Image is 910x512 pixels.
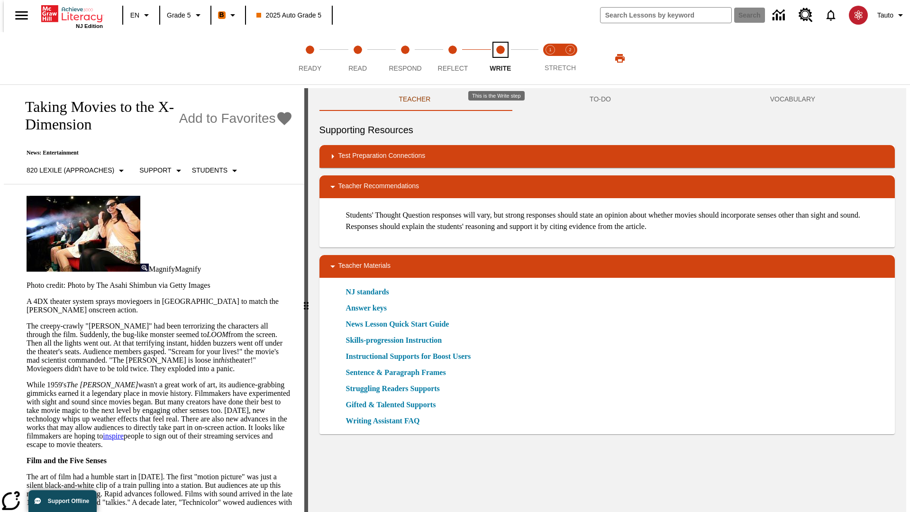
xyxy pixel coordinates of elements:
button: Select Lexile, 820 Lexile (Approaches) [23,162,131,179]
div: reading [4,88,304,507]
strong: Film and the Five Senses [27,457,107,465]
button: Select a new avatar [843,3,874,27]
a: Writing Assistant FAQ [346,415,426,427]
a: Notifications [819,3,843,27]
span: Support Offline [48,498,89,504]
a: Resource Center, Will open in new tab [793,2,819,28]
button: Print [605,50,635,67]
div: Teacher Materials [319,255,895,278]
span: 2025 Auto Grade 5 [256,10,322,20]
button: Select Student [188,162,244,179]
button: Reflect step 4 of 5 [425,32,480,84]
p: Teacher Materials [338,261,391,272]
button: Open side menu [8,1,36,29]
button: Teacher [319,88,510,111]
span: Grade 5 [167,10,191,20]
div: Home [41,3,103,29]
button: Read step 2 of 5 [330,32,385,84]
span: Read [348,64,367,72]
button: Write step 5 of 5 [473,32,528,84]
button: Support Offline [28,490,97,512]
button: Add to Favorites - Taking Movies to the X-Dimension [179,110,293,127]
button: VOCABULARY [691,88,895,111]
h6: Supporting Resources [319,122,895,137]
h1: Taking Movies to the X-Dimension [15,98,174,133]
button: Stretch Respond step 2 of 2 [556,32,584,84]
p: Teacher Recommendations [338,181,419,192]
button: TO-DO [510,88,691,111]
span: Ready [299,64,321,72]
span: Magnify [149,265,175,273]
input: search field [601,8,731,23]
div: activity [308,88,906,512]
button: Language: EN, Select a language [126,7,156,24]
span: EN [130,10,139,20]
a: News Lesson Quick Start Guide, Will open in new browser window or tab [346,319,449,330]
button: Stretch Read step 1 of 2 [537,32,564,84]
span: NJ Edition [76,23,103,29]
span: Reflect [438,64,468,72]
a: Instructional Supports for Boost Users, Will open in new browser window or tab [346,351,471,362]
p: Students [192,165,227,175]
button: Grade: Grade 5, Select a grade [163,7,208,24]
img: avatar image [849,6,868,25]
em: this [219,356,230,364]
button: Boost Class color is orange. Change class color [214,7,242,24]
button: Ready step 1 of 5 [282,32,337,84]
text: 1 [549,47,551,52]
a: Gifted & Talented Supports [346,399,442,411]
img: Panel in front of the seats sprays water mist to the happy audience at a 4DX-equipped theater. [27,196,140,272]
a: NJ standards [346,286,395,298]
p: Support [139,165,171,175]
div: Teacher Recommendations [319,175,895,198]
a: Answer keys, Will open in new browser window or tab [346,302,387,314]
p: Students' Thought Question responses will vary, but strong responses should state an opinion abou... [346,210,887,232]
p: Test Preparation Connections [338,151,426,162]
span: Write [490,64,511,72]
span: STRETCH [545,64,576,72]
img: Magnify [140,264,149,272]
p: While 1959's wasn't a great work of art, its audience-grabbing gimmicks earned it a legendary pla... [27,381,293,449]
div: Test Preparation Connections [319,145,895,168]
div: Press Enter or Spacebar and then press right and left arrow keys to move the slider [304,88,308,512]
span: Magnify [175,265,201,273]
p: 820 Lexile (Approaches) [27,165,114,175]
em: LOOM [207,330,228,338]
a: inspire [103,432,124,440]
p: Photo credit: Photo by The Asahi Shimbun via Getty Images [27,281,293,290]
a: Skills-progression Instruction, Will open in new browser window or tab [346,335,442,346]
div: Instructional Panel Tabs [319,88,895,111]
em: The [PERSON_NAME] [66,381,138,389]
a: Sentence & Paragraph Frames, Will open in new browser window or tab [346,367,446,378]
a: Data Center [767,2,793,28]
p: The creepy-crawly "[PERSON_NAME]" had been terrorizing the characters all through the film. Sudde... [27,322,293,373]
text: 2 [569,47,571,52]
a: Struggling Readers Supports [346,383,446,394]
button: Profile/Settings [874,7,910,24]
div: This is the Write step [468,91,525,101]
span: Respond [389,64,421,72]
span: B [219,9,224,21]
button: Scaffolds, Support [136,162,188,179]
p: A 4DX theater system sprays moviegoers in [GEOGRAPHIC_DATA] to match the [PERSON_NAME] onscreen a... [27,297,293,314]
span: Add to Favorites [179,111,276,126]
p: News: Entertainment [15,149,293,156]
span: Tauto [877,10,893,20]
button: Respond step 3 of 5 [378,32,433,84]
